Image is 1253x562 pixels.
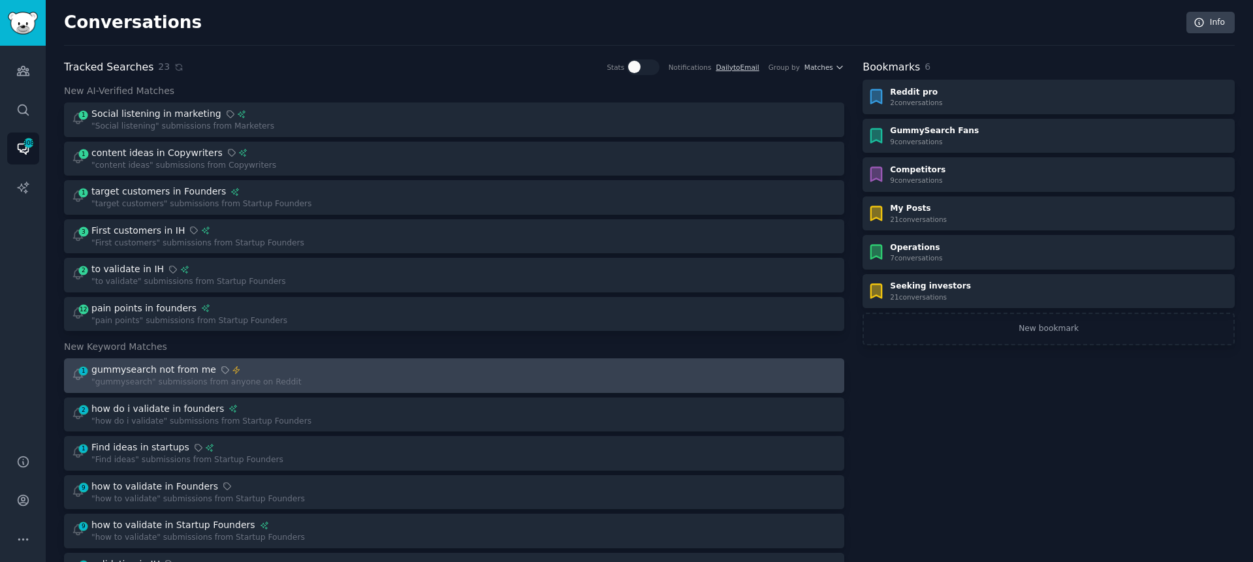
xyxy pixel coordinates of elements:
a: 1gummysearch not from me"gummysearch" submissions from anyone on Reddit [64,358,844,393]
a: Reddit pro2conversations [863,80,1235,114]
div: 9 conversation s [890,137,979,146]
div: 21 conversation s [890,292,971,302]
span: 1 [78,188,89,197]
div: pain points in founders [91,302,197,315]
a: 2to validate in IH"to validate" submissions from Startup Founders [64,258,844,292]
div: target customers in Founders [91,185,226,198]
div: "First customers" submissions from Startup Founders [91,238,304,249]
a: 1target customers in Founders"target customers" submissions from Startup Founders [64,180,844,215]
div: 2 conversation s [890,98,942,107]
div: how to validate in Startup Founders [91,518,255,532]
span: 1 [78,149,89,159]
a: My Posts21conversations [863,196,1235,231]
div: GummySearch Fans [890,125,979,137]
a: 1Social listening in marketing"Social listening" submissions from Marketers [64,102,844,137]
span: 308 [23,138,35,148]
div: "Find ideas" submissions from Startup Founders [91,454,283,466]
h2: Tracked Searches [64,59,153,76]
div: 21 conversation s [890,215,947,224]
img: GummySearch logo [8,12,38,35]
div: "Social listening" submissions from Marketers [91,121,274,133]
span: 23 [158,60,170,74]
span: 9 [78,483,89,492]
a: 3First customers in IH"First customers" submissions from Startup Founders [64,219,844,254]
a: 308 [7,133,39,164]
a: Info [1186,12,1235,34]
a: 1content ideas in Copywriters"content ideas" submissions from Copywriters [64,142,844,176]
span: 6 [925,61,930,72]
div: "pain points" submissions from Startup Founders [91,315,287,327]
a: 9how to validate in Startup Founders"how to validate" submissions from Startup Founders [64,514,844,548]
span: 12 [78,305,89,314]
a: Competitors9conversations [863,157,1235,192]
a: DailytoEmail [716,63,759,71]
span: New Keyword Matches [64,340,167,354]
div: Seeking investors [890,281,971,292]
div: "target customers" submissions from Startup Founders [91,198,311,210]
h2: Conversations [64,12,202,33]
div: Find ideas in startups [91,441,189,454]
a: Seeking investors21conversations [863,274,1235,309]
div: Competitors [890,164,945,176]
div: to validate in IH [91,262,164,276]
div: Social listening in marketing [91,107,221,121]
div: "gummysearch" submissions from anyone on Reddit [91,377,302,388]
span: 1 [78,110,89,119]
div: "how to validate" submissions from Startup Founders [91,532,305,544]
div: gummysearch not from me [91,363,216,377]
a: GummySearch Fans9conversations [863,119,1235,153]
div: Notifications [669,63,712,72]
a: 12pain points in founders"pain points" submissions from Startup Founders [64,297,844,332]
span: 2 [78,405,89,414]
div: Group by [769,63,800,72]
div: My Posts [890,203,947,215]
div: Reddit pro [890,87,942,99]
div: Operations [890,242,942,254]
button: Matches [804,63,844,72]
a: 9how to validate in Founders"how to validate" submissions from Startup Founders [64,475,844,510]
span: 2 [78,266,89,275]
span: 1 [78,444,89,453]
span: 1 [78,366,89,375]
div: content ideas in Copywriters [91,146,223,160]
div: Stats [607,63,624,72]
div: how to validate in Founders [91,480,218,493]
a: Operations7conversations [863,235,1235,270]
div: "how do i validate" submissions from Startup Founders [91,416,311,428]
div: First customers in IH [91,224,185,238]
span: Matches [804,63,833,72]
div: "content ideas" submissions from Copywriters [91,160,276,172]
div: 7 conversation s [890,253,942,262]
div: 9 conversation s [890,176,945,185]
a: New bookmark [863,313,1235,345]
div: "to validate" submissions from Startup Founders [91,276,286,288]
h2: Bookmarks [863,59,920,76]
a: 1Find ideas in startups"Find ideas" submissions from Startup Founders [64,436,844,471]
div: how do i validate in founders [91,402,224,416]
span: 3 [78,227,89,236]
div: "how to validate" submissions from Startup Founders [91,493,305,505]
span: New AI-Verified Matches [64,84,174,98]
a: 2how do i validate in founders"how do i validate" submissions from Startup Founders [64,398,844,432]
span: 9 [78,522,89,531]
